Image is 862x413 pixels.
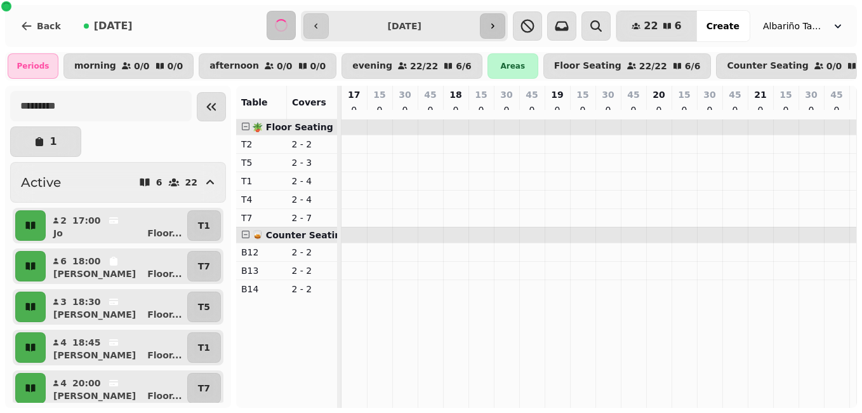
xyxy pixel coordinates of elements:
[679,104,689,116] p: 0
[292,264,333,277] p: 2 - 2
[53,308,136,321] p: [PERSON_NAME]
[241,193,282,206] p: T4
[72,255,101,267] p: 18:00
[830,88,842,101] p: 45
[48,210,185,241] button: 217:00JoFloor...
[500,88,512,101] p: 30
[187,332,221,363] button: T1
[53,227,63,240] p: Jo
[703,88,715,101] p: 30
[456,62,472,71] p: 6 / 6
[475,88,487,101] p: 15
[252,122,333,132] span: 🪴 Floor Seating
[197,92,226,121] button: Collapse sidebar
[644,21,658,31] span: 22
[147,227,182,240] p: Floor ...
[543,53,712,79] button: Floor Seating22/226/6
[526,88,538,101] p: 45
[348,88,360,101] p: 17
[616,11,696,41] button: 226
[241,283,282,295] p: B14
[292,156,333,169] p: 2 - 3
[147,267,182,280] p: Floor ...
[675,21,682,31] span: 6
[730,104,740,116] p: 0
[352,61,392,71] p: evening
[53,349,136,362] p: [PERSON_NAME]
[754,88,766,101] p: 21
[198,260,210,273] p: T7
[292,246,333,259] p: 2 - 2
[48,332,185,363] button: 418:45[PERSON_NAME]Floor...
[187,251,221,281] button: T7
[147,308,182,321] p: Floor ...
[198,341,210,354] p: T1
[187,210,221,241] button: T1
[487,53,538,79] div: Areas
[60,336,67,349] p: 4
[763,20,826,32] span: Albariño Tapas
[501,104,512,116] p: 0
[156,178,162,187] p: 6
[729,88,741,101] p: 45
[349,104,359,116] p: 0
[551,88,563,101] p: 19
[241,246,282,259] p: B12
[252,230,347,240] span: 🥃 Counter Seating
[449,88,461,101] p: 18
[72,295,101,308] p: 18:30
[602,88,614,101] p: 30
[399,88,411,101] p: 30
[292,138,333,151] p: 2 - 2
[10,162,226,203] button: Active622
[292,193,333,206] p: 2 - 4
[576,88,588,101] p: 15
[826,62,842,71] p: 0 / 0
[696,11,750,41] button: Create
[639,62,667,71] p: 22 / 22
[292,283,333,295] p: 2 - 2
[198,219,210,232] p: T1
[685,62,701,71] p: 6 / 6
[292,97,326,107] span: Covers
[241,138,282,151] p: T2
[60,214,67,227] p: 2
[310,62,326,71] p: 0 / 0
[779,88,792,101] p: 15
[552,104,562,116] p: 0
[578,104,588,116] p: 0
[678,88,690,101] p: 15
[781,104,791,116] p: 0
[705,104,715,116] p: 0
[74,61,116,71] p: morning
[48,373,185,403] button: 420:00[PERSON_NAME]Floor...
[375,104,385,116] p: 0
[706,22,739,30] span: Create
[400,104,410,116] p: 0
[48,292,185,322] button: 318:30[PERSON_NAME]Floor...
[187,292,221,322] button: T5
[147,389,182,402] p: Floor ...
[241,175,282,187] p: T1
[209,61,259,71] p: afternoon
[603,104,613,116] p: 0
[806,104,816,116] p: 0
[476,104,486,116] p: 0
[60,295,67,308] p: 3
[198,382,210,395] p: T7
[37,22,61,30] span: Back
[60,377,67,389] p: 4
[185,178,197,187] p: 22
[653,88,665,101] p: 20
[727,61,808,71] p: Counter Seating
[94,21,133,31] span: [DATE]
[277,62,293,71] p: 0 / 0
[373,88,385,101] p: 15
[832,104,842,116] p: 0
[654,104,664,116] p: 0
[10,126,81,157] button: 1
[424,88,436,101] p: 45
[628,104,639,116] p: 0
[292,212,333,224] p: 2 - 7
[147,349,182,362] p: Floor ...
